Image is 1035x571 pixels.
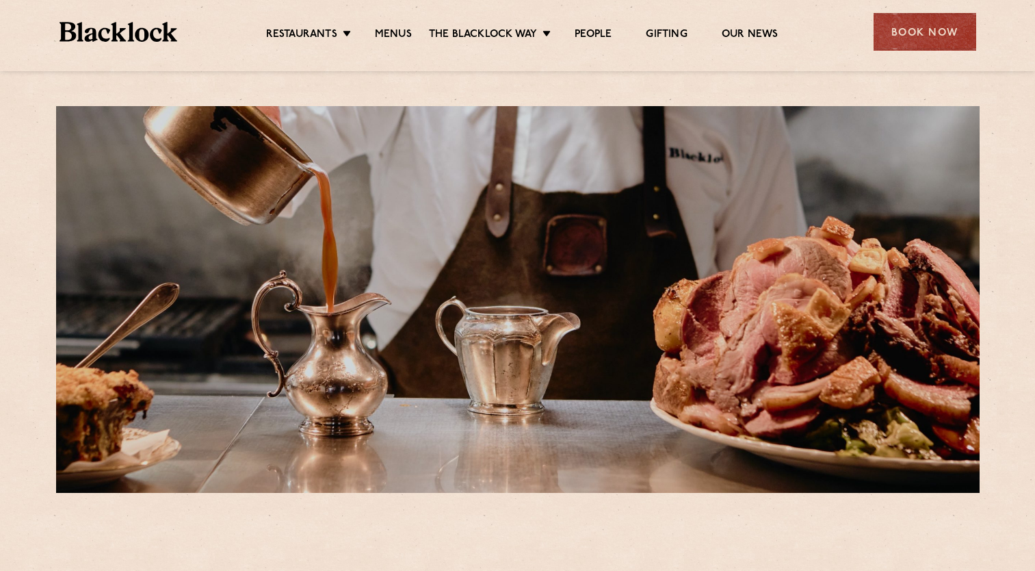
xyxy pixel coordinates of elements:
[722,28,778,43] a: Our News
[266,28,337,43] a: Restaurants
[375,28,412,43] a: Menus
[575,28,612,43] a: People
[429,28,537,43] a: The Blacklock Way
[646,28,687,43] a: Gifting
[874,13,976,51] div: Book Now
[60,22,178,42] img: BL_Textured_Logo-footer-cropped.svg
